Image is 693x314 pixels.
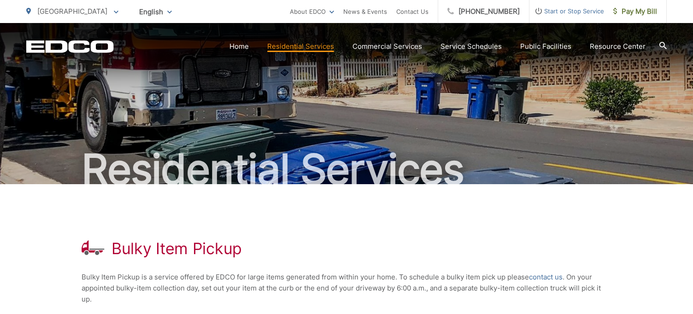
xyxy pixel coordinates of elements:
[37,7,107,16] span: [GEOGRAPHIC_DATA]
[267,41,334,52] a: Residential Services
[26,40,114,53] a: EDCD logo. Return to the homepage.
[132,4,179,20] span: English
[590,41,646,52] a: Resource Center
[440,41,502,52] a: Service Schedules
[112,239,242,258] h1: Bulky Item Pickup
[229,41,249,52] a: Home
[26,146,667,192] h2: Residential Services
[520,41,571,52] a: Public Facilities
[290,6,334,17] a: About EDCO
[529,272,563,283] a: contact us
[343,6,387,17] a: News & Events
[82,272,611,305] p: Bulky Item Pickup is a service offered by EDCO for large items generated from within your home. T...
[613,6,657,17] span: Pay My Bill
[396,6,429,17] a: Contact Us
[352,41,422,52] a: Commercial Services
